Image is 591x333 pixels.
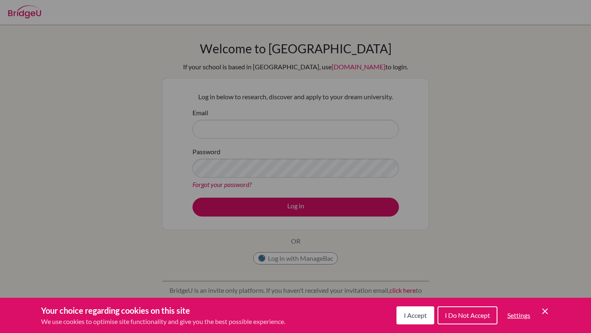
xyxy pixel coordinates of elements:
span: I Do Not Accept [445,311,490,319]
button: I Accept [396,306,434,324]
h3: Your choice regarding cookies on this site [41,304,285,317]
span: Settings [507,311,530,319]
button: Save and close [540,306,550,316]
p: We use cookies to optimise site functionality and give you the best possible experience. [41,317,285,326]
button: Settings [501,307,537,324]
span: I Accept [404,311,427,319]
button: I Do Not Accept [438,306,497,324]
